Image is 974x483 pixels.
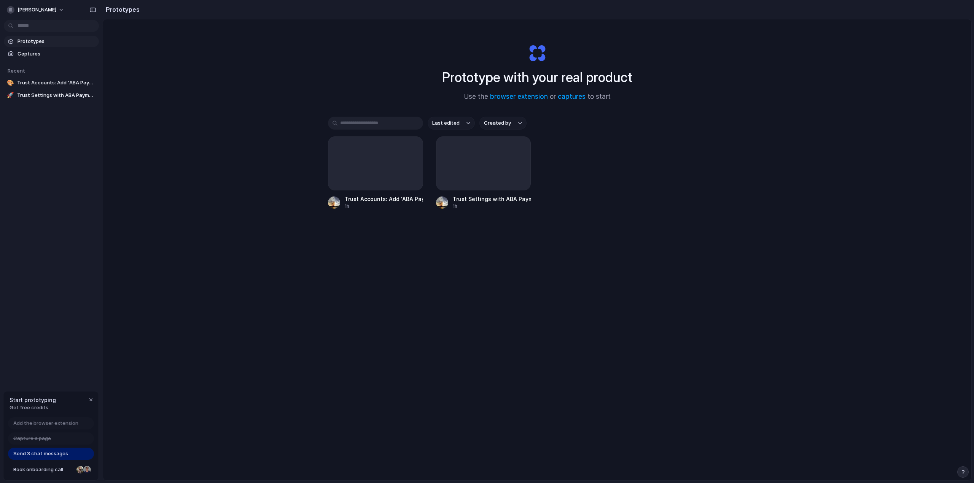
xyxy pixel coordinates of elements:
[479,117,527,130] button: Created by
[328,136,423,210] a: Trust Accounts: Add 'ABA Payments' Option1h
[13,420,78,427] span: Add the browser extension
[558,93,586,100] a: captures
[4,90,99,101] a: 🚀Trust Settings with ABA Payments
[4,77,99,89] a: 🎨Trust Accounts: Add 'ABA Payments' Option
[464,92,611,102] span: Use the or to start
[10,396,56,404] span: Start prototyping
[432,119,460,127] span: Last edited
[76,465,85,474] div: Nicole Kubica
[8,68,25,74] span: Recent
[4,36,99,47] a: Prototypes
[13,450,68,458] span: Send 3 chat messages
[4,48,99,60] a: Captures
[8,464,94,476] a: Book onboarding call
[345,203,423,210] div: 1h
[13,435,51,442] span: Capture a page
[17,92,96,99] span: Trust Settings with ABA Payments
[7,79,14,87] div: 🎨
[103,5,140,14] h2: Prototypes
[436,136,531,210] a: Trust Settings with ABA Payments1h
[17,79,96,87] span: Trust Accounts: Add 'ABA Payments' Option
[7,92,14,99] div: 🚀
[18,50,96,58] span: Captures
[4,4,68,16] button: [PERSON_NAME]
[10,404,56,412] span: Get free credits
[442,67,632,87] h1: Prototype with your real product
[453,195,531,203] div: Trust Settings with ABA Payments
[83,465,92,474] div: Christian Iacullo
[345,195,423,203] div: Trust Accounts: Add 'ABA Payments' Option
[453,203,531,210] div: 1h
[18,38,96,45] span: Prototypes
[13,466,73,473] span: Book onboarding call
[490,93,548,100] a: browser extension
[428,117,475,130] button: Last edited
[484,119,511,127] span: Created by
[18,6,56,14] span: [PERSON_NAME]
